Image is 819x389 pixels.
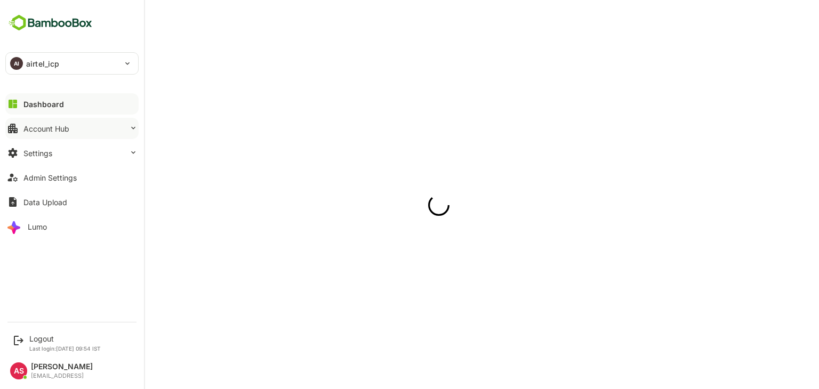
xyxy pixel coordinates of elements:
div: Dashboard [23,100,64,109]
div: Admin Settings [23,173,77,182]
div: Settings [23,149,52,158]
button: Settings [5,142,139,164]
div: Data Upload [23,198,67,207]
div: AS [10,362,27,379]
p: Last login: [DATE] 09:54 IST [29,345,101,352]
div: AIairtel_icp [6,53,138,74]
div: AI [10,57,23,70]
button: Admin Settings [5,167,139,188]
button: Data Upload [5,191,139,213]
div: Lumo [28,222,47,231]
button: Dashboard [5,93,139,115]
div: [PERSON_NAME] [31,362,93,371]
button: Account Hub [5,118,139,139]
img: BambooboxFullLogoMark.5f36c76dfaba33ec1ec1367b70bb1252.svg [5,13,95,33]
p: airtel_icp [26,58,59,69]
div: Logout [29,334,101,343]
button: Lumo [5,216,139,237]
div: Account Hub [23,124,69,133]
div: [EMAIL_ADDRESS] [31,372,93,379]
